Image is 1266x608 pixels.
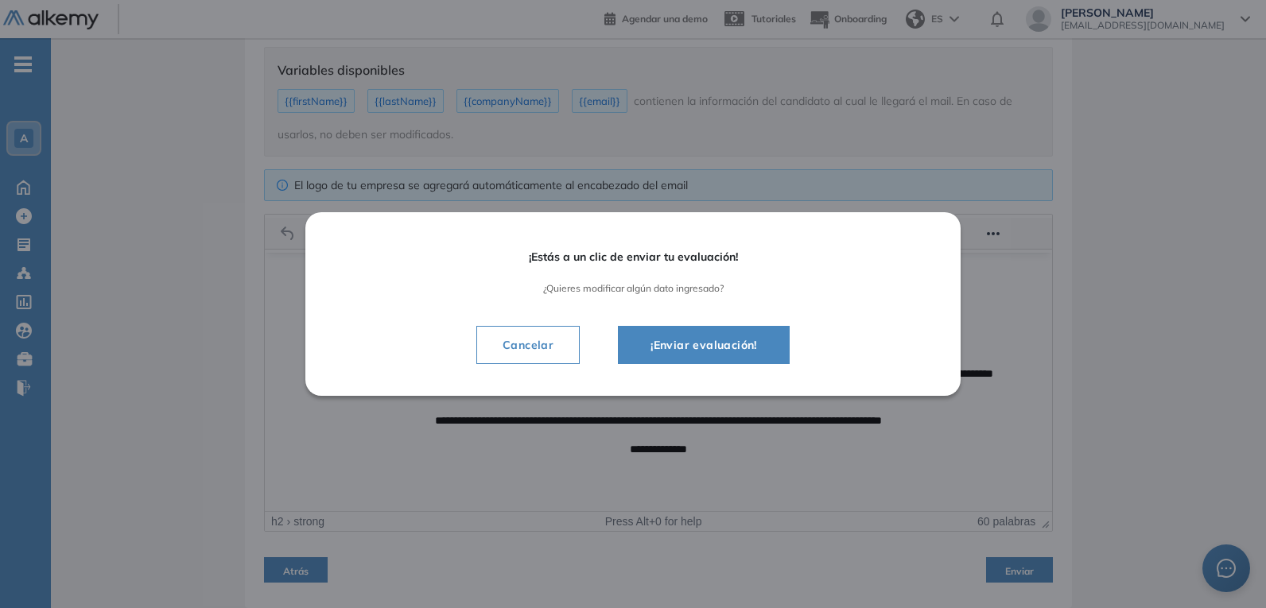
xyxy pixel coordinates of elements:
[638,335,770,354] span: ¡Enviar evaluación!
[490,335,566,354] span: Cancelar
[350,250,916,264] span: ¡Estás a un clic de enviar tu evaluación!
[8,14,779,205] body: Área de texto enriquecido. Pulse ALT-0 para abrir la ayuda.
[618,326,790,364] button: ¡Enviar evaluación!
[476,326,580,364] button: Cancelar
[350,283,916,294] span: ¿Quieres modificar algún dato ingresado?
